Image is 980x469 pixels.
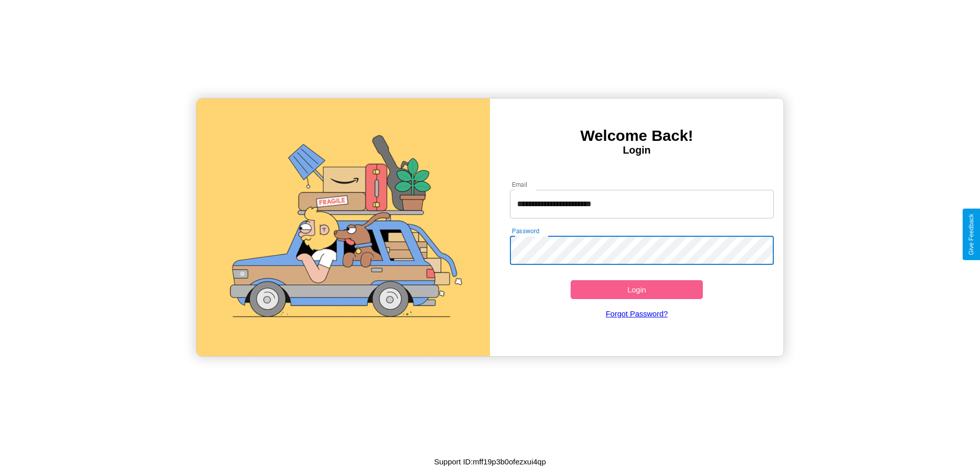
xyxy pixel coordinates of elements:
[571,280,703,299] button: Login
[197,98,490,356] img: gif
[968,214,975,255] div: Give Feedback
[490,127,783,144] h3: Welcome Back!
[512,180,528,189] label: Email
[505,299,769,328] a: Forgot Password?
[490,144,783,156] h4: Login
[512,227,539,235] label: Password
[434,455,546,468] p: Support ID: mff19p3b0ofezxui4qp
